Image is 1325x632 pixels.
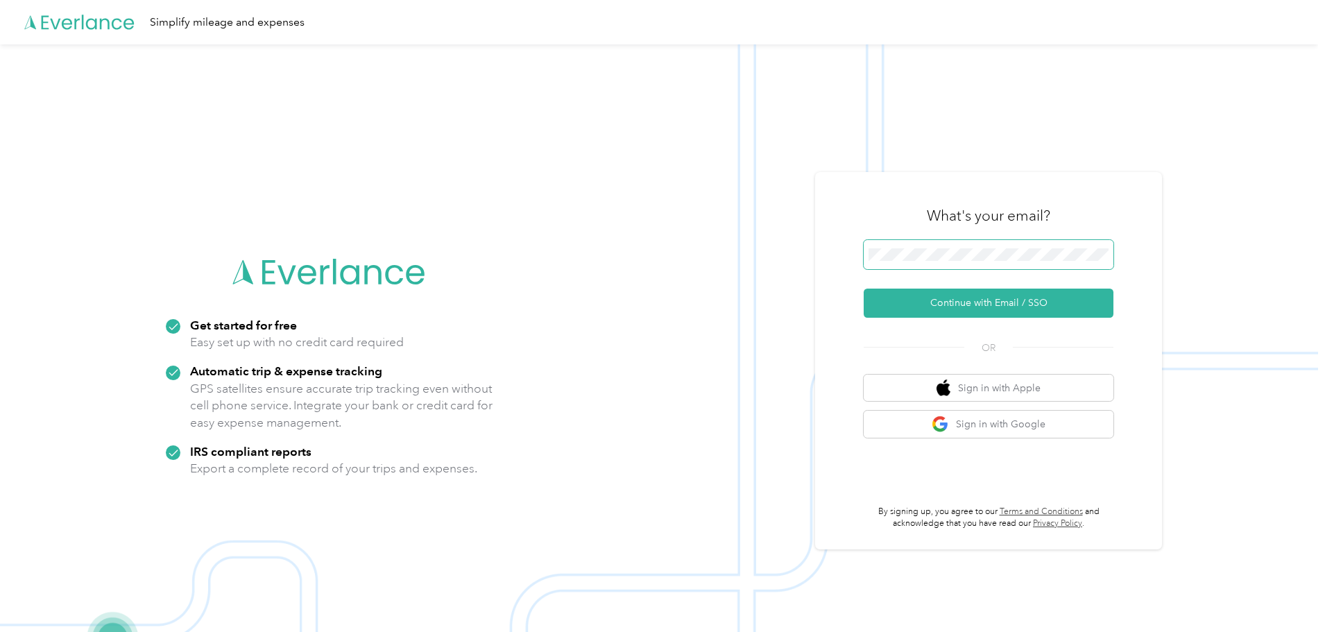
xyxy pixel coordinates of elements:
[937,379,950,397] img: apple logo
[1033,518,1082,529] a: Privacy Policy
[864,375,1113,402] button: apple logoSign in with Apple
[927,206,1050,225] h3: What's your email?
[150,14,305,31] div: Simplify mileage and expenses
[190,334,404,351] p: Easy set up with no credit card required
[190,364,382,378] strong: Automatic trip & expense tracking
[190,460,477,477] p: Export a complete record of your trips and expenses.
[190,444,311,459] strong: IRS compliant reports
[932,416,949,433] img: google logo
[964,341,1013,355] span: OR
[190,318,297,332] strong: Get started for free
[190,380,493,432] p: GPS satellites ensure accurate trip tracking even without cell phone service. Integrate your bank...
[864,289,1113,318] button: Continue with Email / SSO
[1000,506,1083,517] a: Terms and Conditions
[864,506,1113,530] p: By signing up, you agree to our and acknowledge that you have read our .
[864,411,1113,438] button: google logoSign in with Google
